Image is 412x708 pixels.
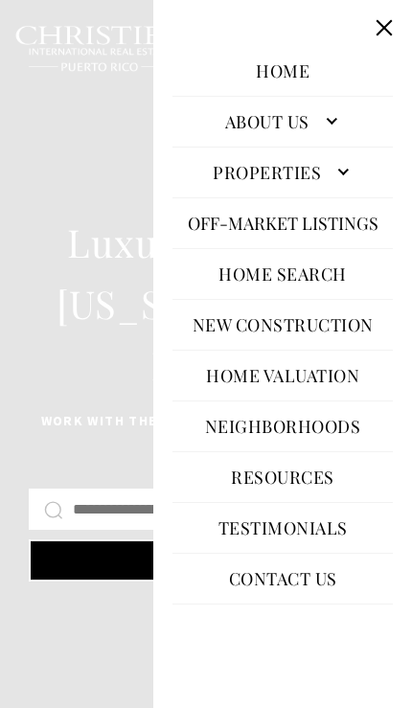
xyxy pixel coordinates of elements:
a: Properties [172,151,393,194]
img: Christie's International Real Estate black text logo [14,25,185,73]
a: About Us [172,101,393,143]
button: Off-Market Listings [178,202,388,244]
button: Search [29,539,383,582]
a: Home Valuation [196,354,369,397]
a: Home [246,50,319,92]
a: Resources [221,456,344,498]
a: Neighborhoods [195,405,371,447]
input: Search by Address, City, or Neighborhood [73,501,368,517]
a: Testimonials [209,507,357,549]
a: New Construction [183,304,383,346]
button: Close this option [366,10,402,46]
a: Home Search [209,253,356,295]
p: Work with the leaders in [US_STATE] Real Estate [24,410,388,456]
a: Contact Us [219,558,347,600]
h1: Luxury Lives in [US_STATE] Real Estate [24,212,388,396]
